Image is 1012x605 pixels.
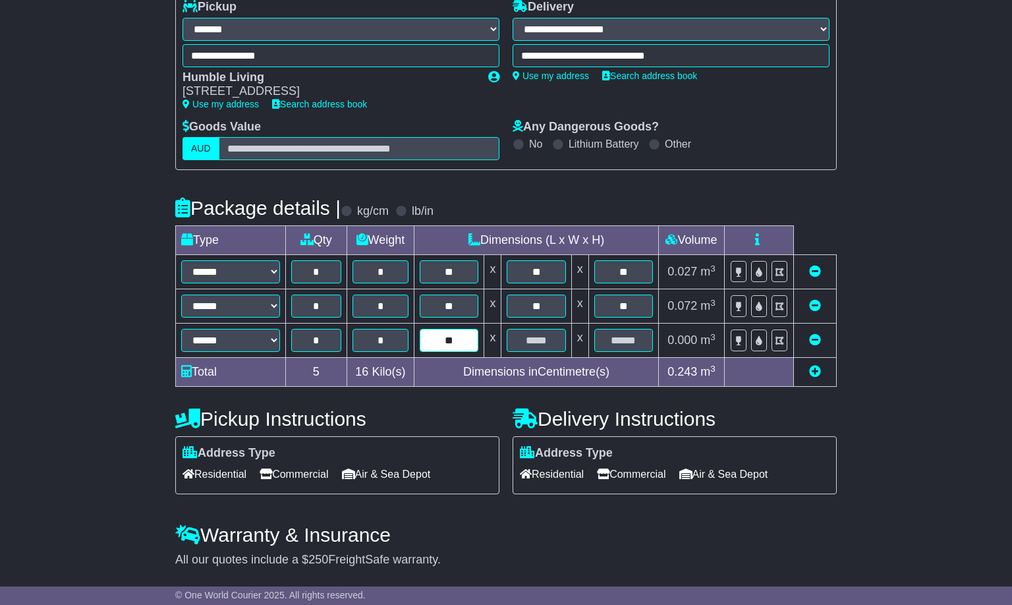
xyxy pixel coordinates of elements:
td: x [484,255,501,289]
label: kg/cm [357,204,389,219]
td: x [571,324,588,358]
span: m [700,299,716,312]
span: Commercial [260,464,328,484]
sup: 3 [710,298,716,308]
a: Add new item [809,365,821,378]
span: m [700,265,716,278]
label: lb/in [412,204,434,219]
h4: Delivery Instructions [513,408,837,430]
span: Air & Sea Depot [342,464,431,484]
span: Air & Sea Depot [679,464,768,484]
td: Kilo(s) [347,358,414,387]
span: m [700,365,716,378]
span: m [700,333,716,347]
div: All our quotes include a $ FreightSafe warranty. [175,553,837,567]
td: x [484,324,501,358]
td: Qty [286,226,347,255]
h4: Package details | [175,197,341,219]
a: Remove this item [809,333,821,347]
label: Address Type [520,446,613,461]
a: Search address book [602,71,697,81]
td: Total [176,358,286,387]
label: Lithium Battery [569,138,639,150]
span: Residential [183,464,246,484]
td: Weight [347,226,414,255]
label: Address Type [183,446,275,461]
label: Goods Value [183,120,261,134]
span: 0.072 [667,299,697,312]
td: x [571,289,588,324]
a: Search address book [272,99,367,109]
label: AUD [183,137,219,160]
td: 5 [286,358,347,387]
a: Remove this item [809,299,821,312]
td: Type [176,226,286,255]
span: 250 [308,553,328,566]
sup: 3 [710,364,716,374]
span: 0.000 [667,333,697,347]
label: No [529,138,542,150]
sup: 3 [710,332,716,342]
div: Humble Living [183,71,475,85]
sup: 3 [710,264,716,274]
span: Residential [520,464,584,484]
span: 0.243 [667,365,697,378]
td: Dimensions in Centimetre(s) [414,358,659,387]
span: 16 [355,365,368,378]
a: Use my address [183,99,259,109]
a: Use my address [513,71,589,81]
span: © One World Courier 2025. All rights reserved. [175,590,366,600]
label: Any Dangerous Goods? [513,120,659,134]
h4: Warranty & Insurance [175,524,837,546]
h4: Pickup Instructions [175,408,499,430]
td: Volume [658,226,724,255]
td: x [484,289,501,324]
span: Commercial [597,464,665,484]
a: Remove this item [809,265,821,278]
td: x [571,255,588,289]
label: Other [665,138,691,150]
span: 0.027 [667,265,697,278]
div: [STREET_ADDRESS] [183,84,475,99]
td: Dimensions (L x W x H) [414,226,659,255]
